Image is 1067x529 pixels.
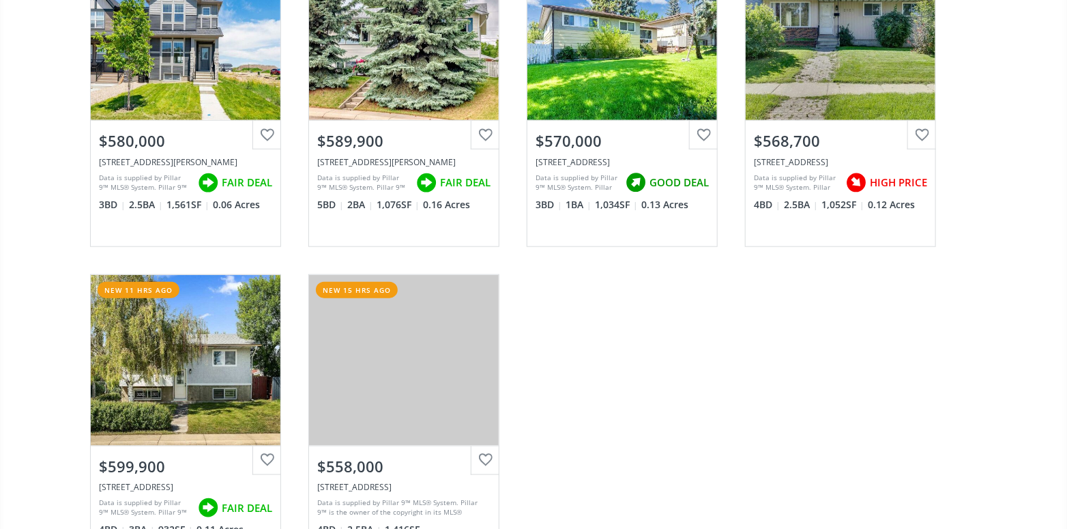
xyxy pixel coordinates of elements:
div: $599,900 [99,456,272,477]
div: 85 Sage Hill Heights NW #404, Calgary, AB T3R 2E5 [317,481,491,493]
span: 1,561 SF [166,198,209,212]
img: rating icon [194,169,222,197]
div: Data is supplied by Pillar 9™ MLS® System. Pillar 9™ is the owner of the copyright in its MLS® Sy... [99,498,191,518]
img: rating icon [622,169,649,197]
span: FAIR DEAL [222,501,272,515]
span: 3 BD [99,198,126,212]
div: 2823 Dover Ridge Drive SE, Calgary, AB T2B 2L2 [754,156,927,168]
span: 0.06 Acres [213,198,260,212]
span: 1,034 SF [595,198,638,212]
img: rating icon [843,169,870,197]
div: Data is supplied by Pillar 9™ MLS® System. Pillar 9™ is the owner of the copyright in its MLS® Sy... [317,498,487,518]
div: $568,700 [754,130,927,152]
div: Data is supplied by Pillar 9™ MLS® System. Pillar 9™ is the owner of the copyright in its MLS® Sy... [754,173,839,193]
span: 2.5 BA [129,198,163,212]
span: 0.12 Acres [868,198,915,212]
span: 1,052 SF [821,198,864,212]
span: 1,076 SF [377,198,420,212]
span: 2.5 BA [784,198,818,212]
span: 1 BA [566,198,591,212]
span: HIGH PRICE [870,175,927,190]
div: 5036 Marshall Road NE, Calgary, AB T2A2Y8 [317,156,491,168]
img: rating icon [194,494,222,521]
div: Data is supplied by Pillar 9™ MLS® System. Pillar 9™ is the owner of the copyright in its MLS® Sy... [536,173,619,193]
span: 5 BD [317,198,344,212]
img: rating icon [413,169,440,197]
span: GOOD DEAL [649,175,709,190]
span: FAIR DEAL [440,175,491,190]
div: $558,000 [317,456,491,477]
div: Data is supplied by Pillar 9™ MLS® System. Pillar 9™ is the owner of the copyright in its MLS® Sy... [317,173,409,193]
div: $589,900 [317,130,491,152]
span: 2 BA [347,198,373,212]
div: $580,000 [99,130,272,152]
div: 856 Rundlecairn Way NE, Calgary, AB T1Y 2R7 [99,481,272,493]
div: $570,000 [536,130,709,152]
div: Data is supplied by Pillar 9™ MLS® System. Pillar 9™ is the owner of the copyright in its MLS® Sy... [99,173,191,193]
span: 4 BD [754,198,780,212]
span: 0.13 Acres [641,198,688,212]
span: FAIR DEAL [222,175,272,190]
div: 3743 45 Street SW, Calgary, AB T3E3V5 [536,156,709,168]
div: 124 Legacy Glen Place SE, Calgary, AB T2X 4T5 [99,156,272,168]
span: 3 BD [536,198,562,212]
span: 0.16 Acres [423,198,470,212]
